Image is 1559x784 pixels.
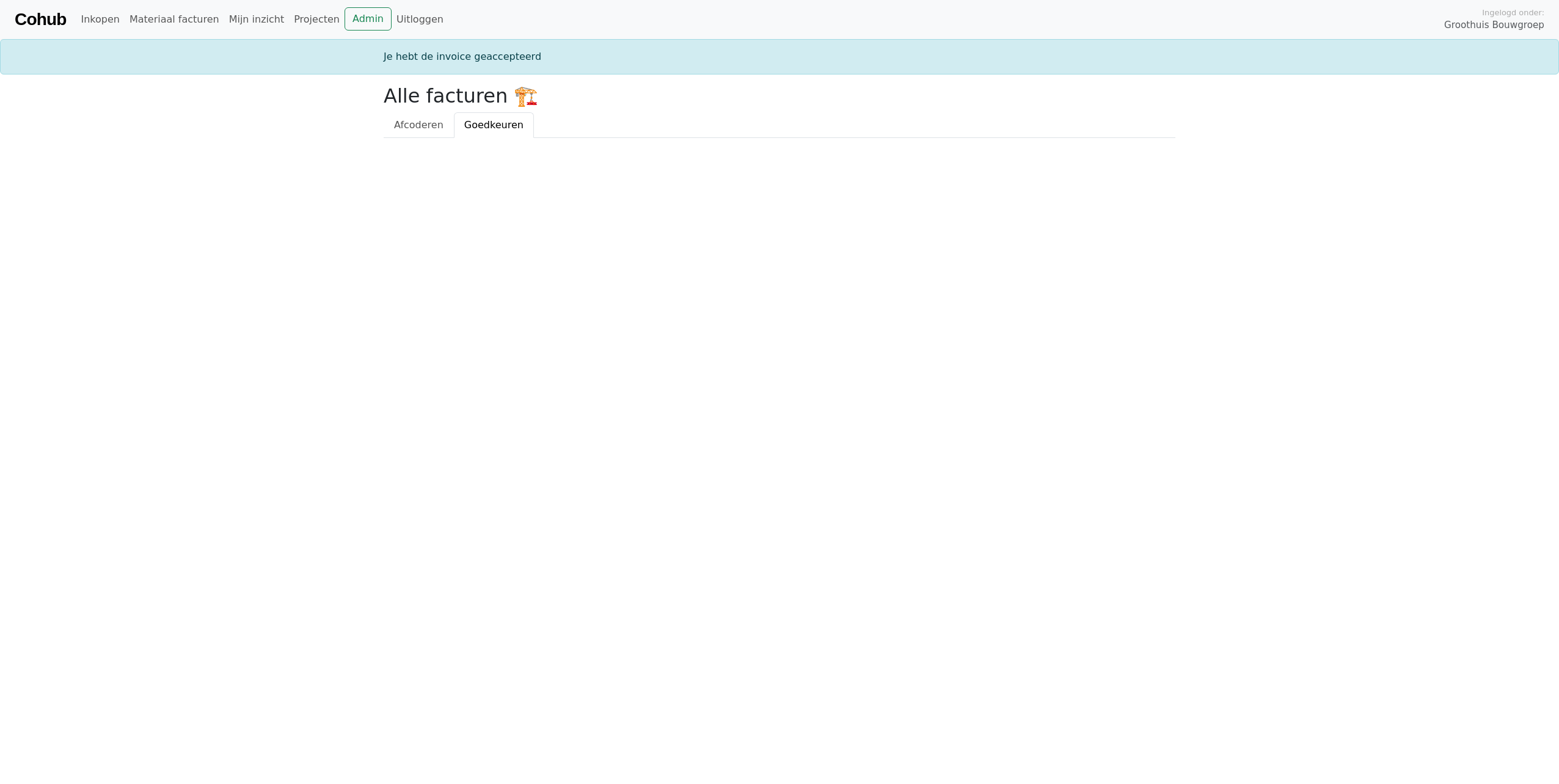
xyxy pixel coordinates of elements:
span: Groothuis Bouwgroep [1444,18,1544,32]
div: Je hebt de invoice geaccepteerd [376,49,1183,64]
a: Mijn inzicht [224,7,290,32]
span: Ingelogd onder: [1482,7,1544,18]
a: Materiaal facturen [125,7,224,32]
h2: Alle facturen 🏗️ [384,84,1175,107]
a: Afcoderen [384,112,454,138]
a: Cohub [15,5,66,34]
a: Projecten [289,7,345,32]
a: Admin [345,7,392,31]
span: Goedkeuren [464,119,524,131]
a: Goedkeuren [454,112,534,138]
a: Inkopen [76,7,124,32]
span: Afcoderen [394,119,444,131]
a: Uitloggen [392,7,448,32]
